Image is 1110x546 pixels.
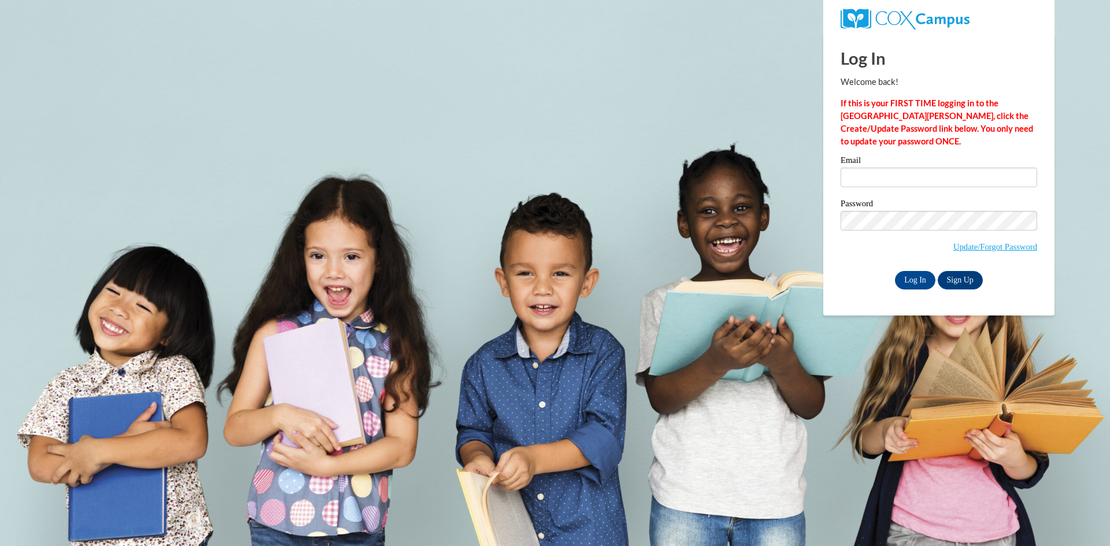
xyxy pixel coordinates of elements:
[953,242,1037,251] a: Update/Forgot Password
[938,271,983,289] a: Sign Up
[841,46,1037,70] h1: Log In
[841,9,970,29] img: COX Campus
[841,156,1037,168] label: Email
[841,76,1037,88] p: Welcome back!
[895,271,935,289] input: Log In
[841,13,970,23] a: COX Campus
[841,199,1037,211] label: Password
[841,98,1033,146] strong: If this is your FIRST TIME logging in to the [GEOGRAPHIC_DATA][PERSON_NAME], click the Create/Upd...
